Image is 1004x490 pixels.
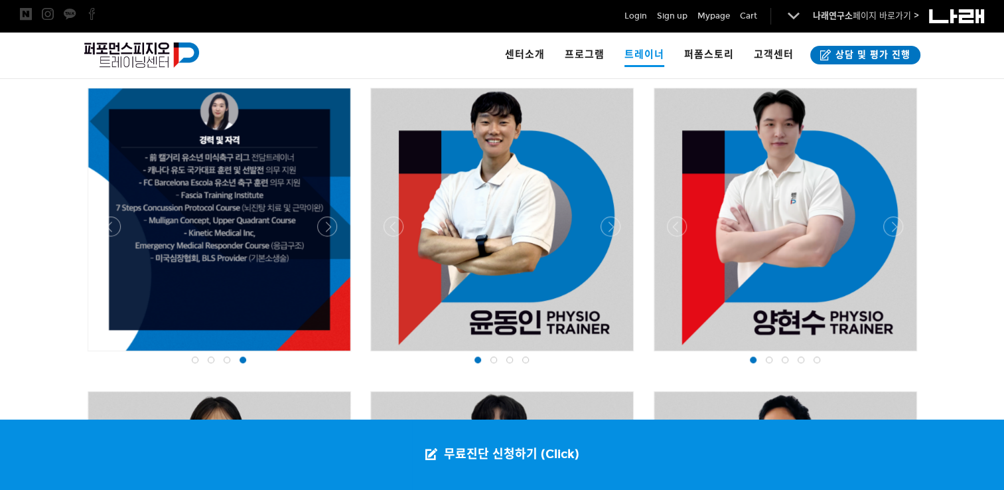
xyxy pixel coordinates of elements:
a: Sign up [657,9,687,23]
a: 퍼폼스토리 [674,32,744,78]
a: 무료진단 신청하기 (Click) [412,420,593,490]
span: 트레이너 [624,44,664,67]
a: 프로그램 [555,32,614,78]
strong: 나래연구소 [813,11,853,21]
span: 고객센터 [754,48,794,60]
a: Login [624,9,647,23]
span: 상담 및 평가 진행 [831,48,910,62]
a: 상담 및 평가 진행 [810,46,920,64]
span: 퍼폼스토리 [684,48,734,60]
a: 고객센터 [744,32,804,78]
span: 센터소개 [505,48,545,60]
a: 나래연구소페이지 바로가기 > [813,11,919,21]
a: 센터소개 [495,32,555,78]
a: Cart [740,9,757,23]
span: 프로그램 [565,48,605,60]
a: Mypage [697,9,730,23]
a: 트레이너 [614,32,674,78]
